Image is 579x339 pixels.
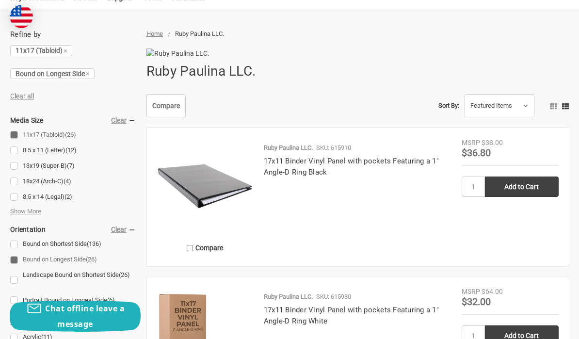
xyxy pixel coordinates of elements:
h5: Refine by [10,29,136,40]
p: Ruby Paulina LLC. [264,143,313,153]
a: Clear [111,116,127,124]
h5: Orientation [10,224,136,235]
a: Landscape Bound on Shortest Side [10,269,136,291]
span: (26) [119,271,130,278]
div: MSRP [462,287,480,297]
span: Chat offline leave a message [45,303,125,329]
label: Sort By: [438,98,459,113]
a: Compare [146,94,186,117]
a: Clear [111,226,127,233]
a: 11x17 (Tabloid) [10,45,72,56]
span: $36.80 [462,147,491,159]
img: duty and tax information for United States [10,5,33,28]
span: (6) [107,296,115,304]
img: Ruby Paulina LLC. [146,48,239,59]
input: Add to Cart [485,177,559,197]
a: Bound on Longest Side [10,253,136,266]
span: (12) [65,146,77,154]
div: MSRP [462,138,480,148]
a: 8.5 x 14 (Legal) [10,191,136,204]
span: (26) [65,131,76,138]
a: Home [146,30,163,37]
a: 17x11 Binder Vinyl Panel with pockets Featuring a 1" Angle-D Ring Black [264,157,439,177]
img: 17x11 Binder Vinyl Panel with pockets Featuring a 1" Angle-D Ring Black [157,138,254,235]
p: SKU: 615910 [316,143,351,153]
h1: Ruby Paulina LLC. [146,59,256,84]
span: (26) [86,256,97,263]
button: Chat offline leave a message [10,301,141,332]
span: $38.00 [482,139,503,146]
span: $64.00 [482,288,503,295]
span: Show More [10,207,41,216]
span: (4) [64,178,71,185]
p: SKU: 615980 [316,292,351,302]
input: Compare [187,245,193,251]
a: 17x11 Binder Vinyl Panel with pockets Featuring a 1" Angle-D Ring White [264,306,439,325]
span: (2) [64,193,72,200]
a: Clear all [10,92,34,100]
a: Bound on Longest Side [10,68,95,79]
span: Ruby Paulina LLC. [175,30,224,37]
label: Compare [157,240,254,256]
a: 13x19 (Super-B) [10,160,136,173]
a: Bound on Shortest Side [10,238,136,251]
a: 11x17 (Tabloid) [10,129,136,142]
a: 18x24 (Arch-C) [10,175,136,188]
p: Ruby Paulina LLC. [264,292,313,302]
span: (136) [87,240,101,247]
a: 8.5 x 11 (Letter) [10,144,136,157]
a: Portrait Bound on Longest Side [10,294,136,307]
h5: Media Size [10,114,136,126]
span: (7) [67,162,75,169]
span: $32.00 [462,296,491,307]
